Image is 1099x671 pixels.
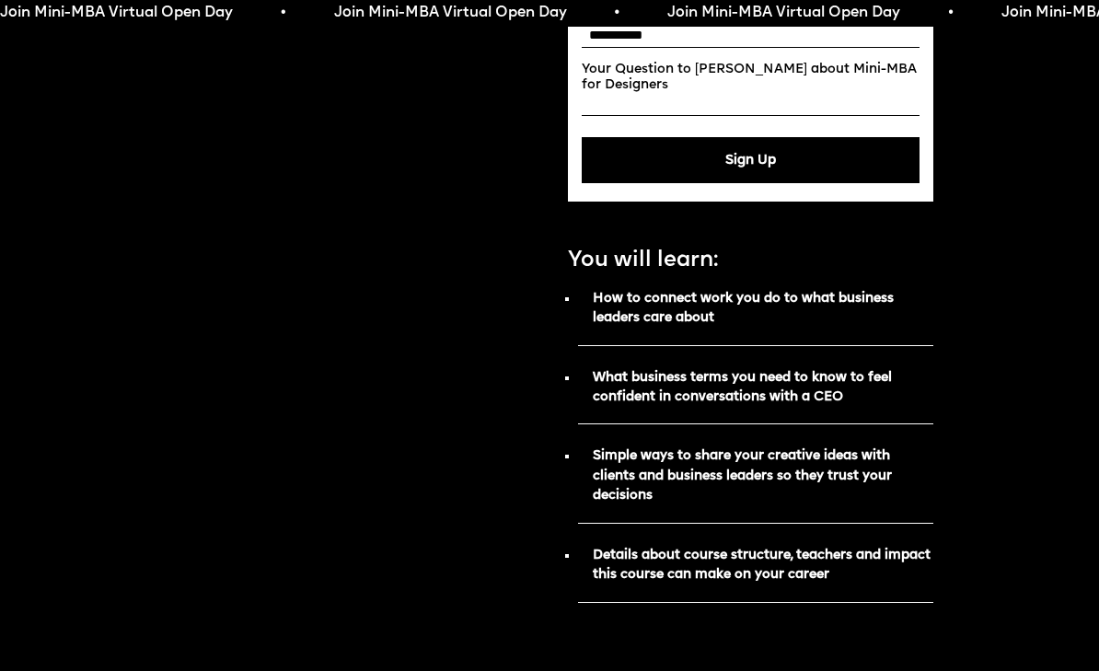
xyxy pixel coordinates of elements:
[593,549,931,582] strong: Details about course structure, teachers and impact this course can make on your career
[593,371,892,404] strong: What business terms you need to know to feel confident in conversations with a CEO
[593,292,894,325] strong: How to connect work you do to what business leaders care about
[593,449,892,503] strong: Simple ways to share your creative ideas with clients and business leaders so they trust your dec...
[582,62,920,93] label: Your Question to [PERSON_NAME] about Mini-MBA for Designers
[281,4,286,22] span: •
[948,4,954,22] span: •
[582,137,920,183] button: Sign Up
[568,246,718,276] p: You will learn:
[615,4,620,22] span: •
